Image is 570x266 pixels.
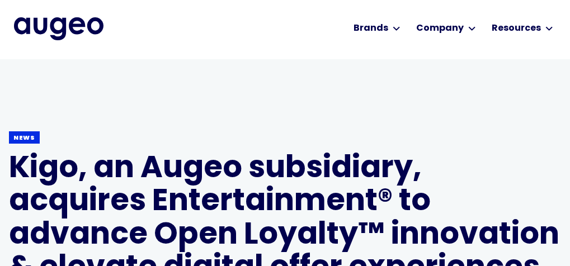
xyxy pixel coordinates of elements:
div: Resources [492,22,541,35]
a: home [14,17,103,40]
div: Company [416,22,464,35]
div: News [13,134,35,142]
img: Augeo's full logo in midnight blue. [14,17,103,40]
div: Brands [354,22,388,35]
